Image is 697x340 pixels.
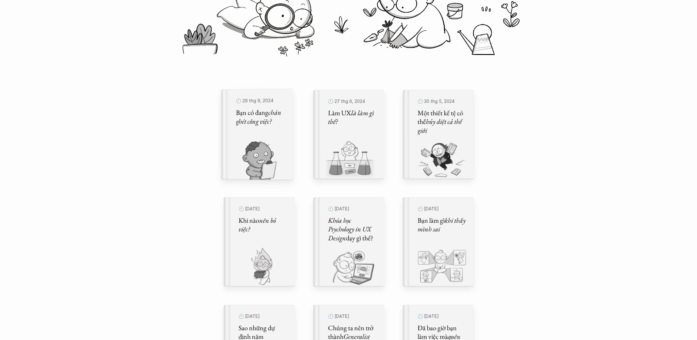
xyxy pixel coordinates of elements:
h5: Làm UX [328,109,377,126]
p: 🕙 30 thg 5, 2024 [417,97,466,106]
em: chán ghét công việc? [236,108,282,126]
em: Khóa học Psychology in UX Design [328,216,372,242]
p: 🕙 [DATE] [417,312,466,321]
em: nên bỏ việc? [239,216,277,234]
h5: Một thiết kế tệ có thể [417,109,466,135]
em: khi thấy mình sai [417,216,467,234]
em: là làm gì thế? [328,108,375,126]
p: 🕙 [DATE] [417,205,466,213]
p: 🕙 27 thg 6, 2024 [328,97,377,106]
p: 🕙 29 thg 9, 2024 [236,96,285,105]
p: 🕙 [DATE] [328,312,377,321]
h5: Khi nào [239,216,287,234]
a: 🕙 [DATE]Bạn làm gìkhi thấy mình sai [403,197,474,286]
p: 🕙 [DATE] [239,205,287,213]
a: 🕙 [DATE]Khóa học Psychology in UX Designdạy gì thế? [313,197,384,286]
h5: Bạn làm gì [417,216,466,234]
p: 🕙 [DATE] [239,312,287,321]
h5: dạy gì thế? [328,216,377,243]
p: 🕙 [DATE] [328,205,377,213]
a: 🕙 30 thg 5, 2024Một thiết kế tệ có thểhủy diệt cả thế giới [403,90,474,179]
a: 🕙 27 thg 6, 2024Làm UXlà làm gì thế? [313,90,384,179]
em: hủy diệt cả thế giới [417,117,463,135]
h5: Bạn có đang [236,108,285,126]
a: 🕙 [DATE]Khi nàonên bỏ việc? [224,197,295,286]
a: 🕙 29 thg 9, 2024Bạn có đangchán ghét công việc? [224,90,295,179]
